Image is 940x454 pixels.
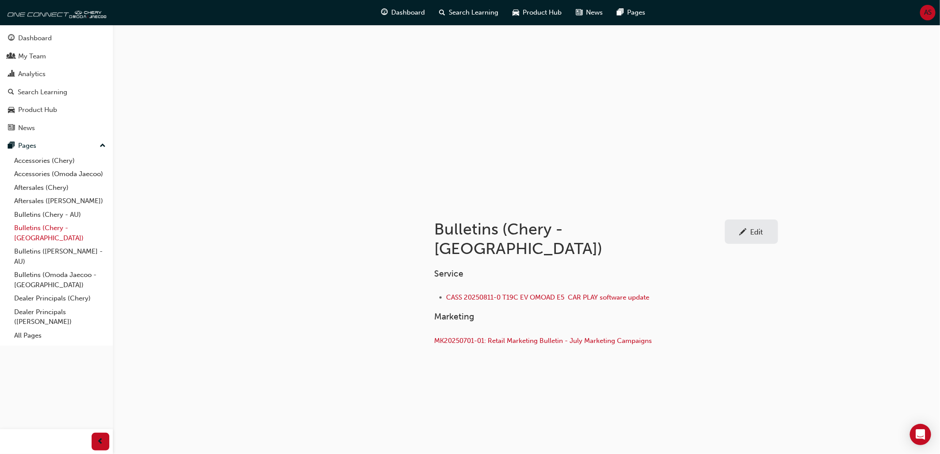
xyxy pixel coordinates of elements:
[4,66,109,82] a: Analytics
[8,35,15,42] span: guage-icon
[512,7,519,18] span: car-icon
[374,4,432,22] a: guage-iconDashboard
[4,120,109,136] a: News
[11,305,109,329] a: Dealer Principals ([PERSON_NAME])
[18,69,46,79] div: Analytics
[18,87,67,97] div: Search Learning
[18,33,52,43] div: Dashboard
[18,123,35,133] div: News
[740,228,747,237] span: pencil-icon
[18,51,46,62] div: My Team
[11,268,109,292] a: Bulletins (Omoda Jaecoo - [GEOGRAPHIC_DATA])
[627,8,645,18] span: Pages
[435,269,464,279] span: Service
[432,4,505,22] a: search-iconSearch Learning
[11,221,109,245] a: Bulletins (Chery - [GEOGRAPHIC_DATA])
[725,219,778,244] a: Edit
[435,337,652,345] a: MK20250701-01: Retail Marketing Bulletin - July Marketing Campaigns
[569,4,610,22] a: news-iconNews
[18,141,36,151] div: Pages
[4,138,109,154] button: Pages
[920,5,936,20] button: AS
[523,8,562,18] span: Product Hub
[381,7,388,18] span: guage-icon
[11,181,109,195] a: Aftersales (Chery)
[391,8,425,18] span: Dashboard
[910,424,931,445] div: Open Intercom Messenger
[8,142,15,150] span: pages-icon
[4,84,109,100] a: Search Learning
[11,292,109,305] a: Dealer Principals (Chery)
[4,28,109,138] button: DashboardMy TeamAnalyticsSearch LearningProduct HubNews
[100,140,106,152] span: up-icon
[18,105,57,115] div: Product Hub
[4,48,109,65] a: My Team
[97,436,104,447] span: prev-icon
[435,312,475,322] span: Marketing
[11,154,109,168] a: Accessories (Chery)
[751,227,763,236] div: Edit
[8,70,15,78] span: chart-icon
[4,4,106,21] img: oneconnect
[505,4,569,22] a: car-iconProduct Hub
[576,7,582,18] span: news-icon
[8,124,15,132] span: news-icon
[11,245,109,268] a: Bulletins ([PERSON_NAME] - AU)
[11,194,109,208] a: Aftersales ([PERSON_NAME])
[11,208,109,222] a: Bulletins (Chery - AU)
[449,8,498,18] span: Search Learning
[4,102,109,118] a: Product Hub
[4,30,109,46] a: Dashboard
[8,106,15,114] span: car-icon
[11,167,109,181] a: Accessories (Omoda Jaecoo)
[8,88,14,96] span: search-icon
[924,8,932,18] span: AS
[435,219,725,258] h1: Bulletins (Chery - [GEOGRAPHIC_DATA])
[439,7,445,18] span: search-icon
[617,7,624,18] span: pages-icon
[11,329,109,342] a: All Pages
[610,4,652,22] a: pages-iconPages
[8,53,15,61] span: people-icon
[586,8,603,18] span: News
[447,293,650,301] a: CASS 20250811-0 T19C EV OMOAD E5 CAR PLAY software update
